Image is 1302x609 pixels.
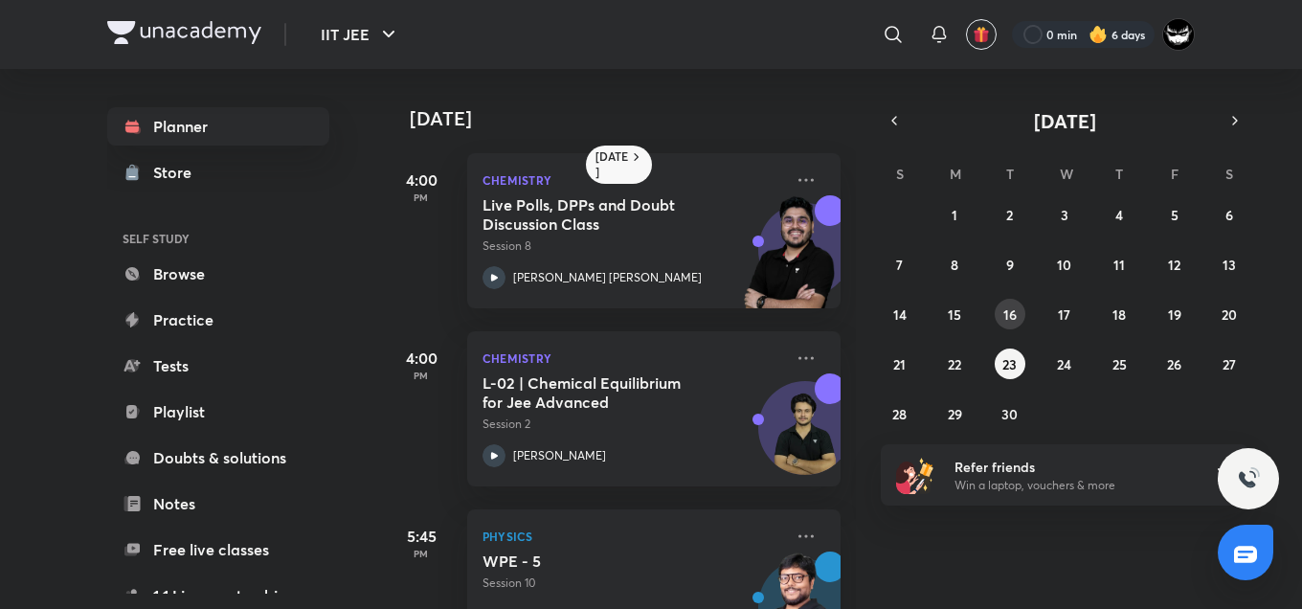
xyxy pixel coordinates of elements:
abbr: September 17, 2025 [1058,305,1070,324]
button: September 11, 2025 [1104,249,1134,280]
button: September 21, 2025 [885,349,915,379]
abbr: Monday [950,165,961,183]
p: PM [383,548,460,559]
h5: 5:45 [383,525,460,548]
button: September 1, 2025 [939,199,970,230]
button: September 3, 2025 [1049,199,1080,230]
abbr: Saturday [1225,165,1233,183]
button: September 4, 2025 [1104,199,1134,230]
a: Free live classes [107,530,329,569]
h6: SELF STUDY [107,222,329,255]
abbr: Tuesday [1006,165,1014,183]
p: [PERSON_NAME] [PERSON_NAME] [513,269,702,286]
abbr: September 5, 2025 [1171,206,1179,224]
abbr: September 1, 2025 [952,206,957,224]
a: Company Logo [107,21,261,49]
abbr: September 16, 2025 [1003,305,1017,324]
h5: L-02 | Chemical Equilibrium for Jee Advanced [483,373,721,412]
button: September 9, 2025 [995,249,1025,280]
p: Session 10 [483,575,783,592]
img: referral [896,456,934,494]
abbr: September 14, 2025 [893,305,907,324]
abbr: September 28, 2025 [892,405,907,423]
abbr: September 3, 2025 [1061,206,1068,224]
img: Avatar [759,392,851,484]
p: [PERSON_NAME] [513,447,606,464]
abbr: September 4, 2025 [1115,206,1123,224]
button: September 10, 2025 [1049,249,1080,280]
abbr: September 11, 2025 [1113,256,1125,274]
h5: Live Polls, DPPs and Doubt Discussion Class [483,195,721,234]
abbr: September 8, 2025 [951,256,958,274]
button: September 8, 2025 [939,249,970,280]
a: Store [107,153,329,192]
img: ttu [1237,467,1260,490]
h4: [DATE] [410,107,860,130]
h6: Refer friends [954,457,1190,477]
abbr: September 21, 2025 [893,355,906,373]
abbr: Friday [1171,165,1179,183]
abbr: September 9, 2025 [1006,256,1014,274]
img: streak [1089,25,1108,44]
a: Tests [107,347,329,385]
button: September 15, 2025 [939,299,970,329]
abbr: September 29, 2025 [948,405,962,423]
p: Chemistry [483,347,783,370]
button: September 19, 2025 [1159,299,1190,329]
button: September 13, 2025 [1214,249,1245,280]
button: avatar [966,19,997,50]
abbr: September 2, 2025 [1006,206,1013,224]
button: September 24, 2025 [1049,349,1080,379]
abbr: September 30, 2025 [1001,405,1018,423]
a: Playlist [107,393,329,431]
button: [DATE] [908,107,1222,134]
button: September 5, 2025 [1159,199,1190,230]
button: September 14, 2025 [885,299,915,329]
a: Notes [107,485,329,523]
abbr: September 23, 2025 [1002,355,1017,373]
abbr: September 13, 2025 [1223,256,1236,274]
button: IIT JEE [309,15,412,54]
abbr: September 12, 2025 [1168,256,1180,274]
p: Session 8 [483,237,783,255]
button: September 28, 2025 [885,398,915,429]
p: PM [383,370,460,381]
button: September 6, 2025 [1214,199,1245,230]
button: September 29, 2025 [939,398,970,429]
p: Session 2 [483,416,783,433]
button: September 22, 2025 [939,349,970,379]
button: September 23, 2025 [995,349,1025,379]
a: Browse [107,255,329,293]
abbr: September 19, 2025 [1168,305,1181,324]
button: September 17, 2025 [1049,299,1080,329]
p: Win a laptop, vouchers & more [954,477,1190,494]
abbr: September 18, 2025 [1112,305,1126,324]
h5: 4:00 [383,347,460,370]
abbr: September 22, 2025 [948,355,961,373]
button: September 30, 2025 [995,398,1025,429]
h5: 4:00 [383,169,460,192]
abbr: Wednesday [1060,165,1073,183]
button: September 12, 2025 [1159,249,1190,280]
a: Planner [107,107,329,146]
abbr: September 26, 2025 [1167,355,1181,373]
button: September 18, 2025 [1104,299,1134,329]
abbr: Thursday [1115,165,1123,183]
button: September 7, 2025 [885,249,915,280]
button: September 16, 2025 [995,299,1025,329]
abbr: September 6, 2025 [1225,206,1233,224]
a: Practice [107,301,329,339]
button: September 27, 2025 [1214,349,1245,379]
abbr: September 25, 2025 [1112,355,1127,373]
p: Physics [483,525,783,548]
img: ARSH Khan [1162,18,1195,51]
h6: [DATE] [595,149,629,180]
button: September 20, 2025 [1214,299,1245,329]
abbr: September 15, 2025 [948,305,961,324]
abbr: September 7, 2025 [896,256,903,274]
abbr: September 24, 2025 [1057,355,1071,373]
p: Chemistry [483,169,783,192]
h5: WPE - 5 [483,552,721,571]
div: Store [153,161,203,184]
span: [DATE] [1034,108,1096,134]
